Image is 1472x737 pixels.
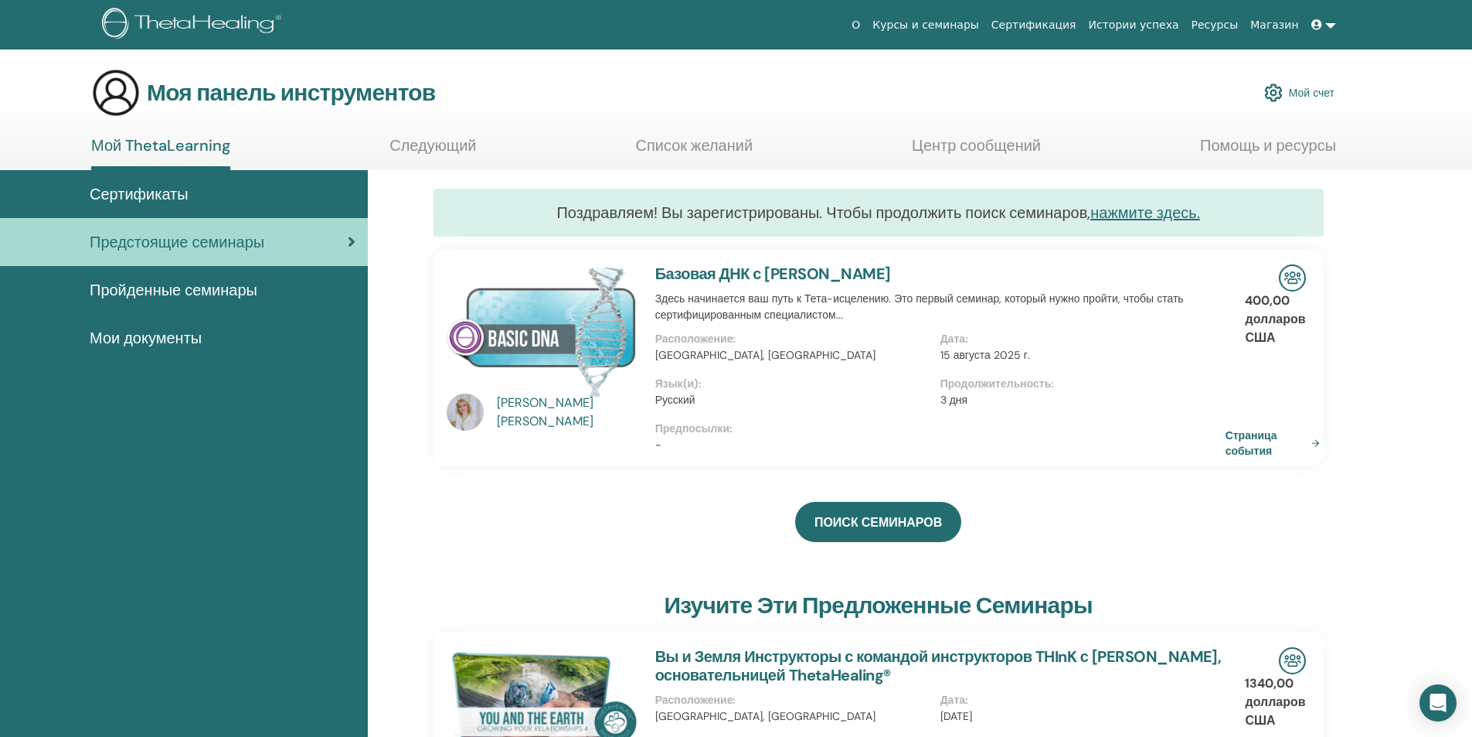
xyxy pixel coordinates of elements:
[636,135,753,155] font: Список желаний
[90,184,189,204] font: Сертификаты
[1279,647,1306,674] img: Очный семинар
[91,135,230,155] font: Мой ThetaLearning
[1264,76,1334,110] a: Мой счет
[655,421,729,435] font: Предпосылки
[912,135,1041,155] font: Центр сообщений
[1192,19,1239,31] font: Ресурсы
[1245,675,1305,728] font: 1340,00 долларов США
[795,502,961,542] a: ПОИСК СЕМИНАРОВ
[1051,377,1054,391] font: :
[655,693,733,707] font: Расположение
[497,413,593,429] font: [PERSON_NAME]
[1090,203,1199,223] a: нажмите здесь.
[912,136,1041,166] a: Центр сообщений
[1419,684,1457,722] div: Открытый Интерком Мессенджер
[729,421,733,435] font: :
[447,394,484,431] img: default.jpg
[814,514,942,531] font: ПОИСК СЕМИНАРОВ
[1289,87,1334,101] font: Мой счет
[845,11,866,39] a: О
[655,348,875,362] font: [GEOGRAPHIC_DATA], [GEOGRAPHIC_DATA]
[655,647,1222,685] a: Вы и Земля Инструкторы с командой инструкторов THInK с [PERSON_NAME], основательницей ThetaHealing®
[1083,11,1185,39] a: Истории успеха
[940,693,965,707] font: Дата
[852,19,860,31] font: О
[866,11,985,39] a: Курсы и семинары
[1226,429,1277,458] font: Страница события
[1245,292,1305,346] font: 400,00 долларов США
[91,136,230,170] a: Мой ThetaLearning
[1244,11,1304,39] a: Магазин
[940,332,965,346] font: Дата
[556,203,1090,223] font: Поздравляем! Вы зарегистрированы. Чтобы продолжить поиск семинаров,
[664,590,1092,620] font: изучите эти предложенные семинары
[497,394,593,411] font: [PERSON_NAME]
[699,377,702,391] font: :
[636,136,753,166] a: Список желаний
[965,332,968,346] font: :
[940,709,972,723] font: [DATE]
[940,348,1030,362] font: 15 августа 2025 г.
[389,136,476,166] a: Следующий
[655,438,661,452] font: -
[1200,136,1336,166] a: Помощь и ресурсы
[872,19,979,31] font: Курсы и семинары
[91,68,141,118] img: generic-user-icon.jpg
[447,264,637,398] img: Базовая ДНК
[991,19,1076,31] font: Сертификация
[655,393,695,407] font: Русский
[147,77,435,107] font: Моя панель инструментов
[90,280,257,300] font: Пройденные семинары
[655,292,1184,322] font: Здесь начинается ваш путь к Тета-исцелению. Это первый семинар, который нужно пройти, чтобы стать...
[733,332,736,346] font: :
[90,232,264,252] font: Предстоящие семинары
[1264,80,1283,106] img: cog.svg
[655,709,875,723] font: [GEOGRAPHIC_DATA], [GEOGRAPHIC_DATA]
[1089,19,1179,31] font: Истории успеха
[497,394,640,431] a: [PERSON_NAME] [PERSON_NAME]
[733,693,736,707] font: :
[655,377,699,391] font: Язык(и)
[1185,11,1245,39] a: Ресурсы
[655,264,891,284] a: Базовая ДНК с [PERSON_NAME]
[1279,264,1306,292] img: Очный семинар
[90,328,202,348] font: Мои документы
[1250,19,1298,31] font: Магазин
[655,332,733,346] font: Расположение
[1200,135,1336,155] font: Помощь и ресурсы
[940,393,967,407] font: 3 дня
[1226,428,1326,458] a: Страница события
[389,135,476,155] font: Следующий
[940,377,1052,391] font: Продолжительность
[102,8,287,43] img: logo.png
[985,11,1083,39] a: Сертификация
[965,693,968,707] font: :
